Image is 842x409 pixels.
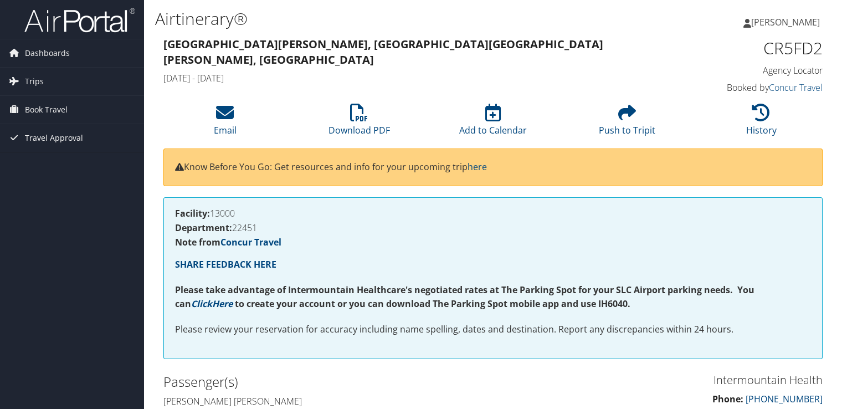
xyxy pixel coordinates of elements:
[175,222,232,234] strong: Department:
[468,161,487,173] a: here
[459,110,527,136] a: Add to Calendar
[743,6,831,39] a: [PERSON_NAME]
[25,39,70,67] span: Dashboards
[599,110,655,136] a: Push to Tripit
[712,393,743,405] strong: Phone:
[175,207,210,219] strong: Facility:
[328,110,390,136] a: Download PDF
[155,7,605,30] h1: Airtinerary®
[175,284,754,310] strong: Please take advantage of Intermountain Healthcare's negotiated rates at The Parking Spot for your...
[212,298,233,310] a: Here
[163,395,485,407] h4: [PERSON_NAME] [PERSON_NAME]
[163,37,603,67] strong: [GEOGRAPHIC_DATA][PERSON_NAME], [GEOGRAPHIC_DATA] [GEOGRAPHIC_DATA][PERSON_NAME], [GEOGRAPHIC_DATA]
[235,298,630,310] strong: to create your account or you can download The Parking Spot mobile app and use IH6040.
[501,372,823,388] h3: Intermountain Health
[751,16,820,28] span: [PERSON_NAME]
[769,81,823,94] a: Concur Travel
[220,236,281,248] a: Concur Travel
[25,96,68,124] span: Book Travel
[24,7,135,33] img: airportal-logo.png
[175,323,811,337] p: Please review your reservation for accuracy including name spelling, dates and destination. Repor...
[25,124,83,152] span: Travel Approval
[175,223,811,232] h4: 22451
[163,72,654,84] h4: [DATE] - [DATE]
[670,64,823,76] h4: Agency Locator
[25,68,44,95] span: Trips
[175,258,276,270] a: SHARE FEEDBACK HERE
[214,110,237,136] a: Email
[163,372,485,391] h2: Passenger(s)
[670,37,823,60] h1: CR5FD2
[746,393,823,405] a: [PHONE_NUMBER]
[670,81,823,94] h4: Booked by
[175,160,811,175] p: Know Before You Go: Get resources and info for your upcoming trip
[191,298,212,310] a: Click
[746,110,777,136] a: History
[175,209,811,218] h4: 13000
[175,236,281,248] strong: Note from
